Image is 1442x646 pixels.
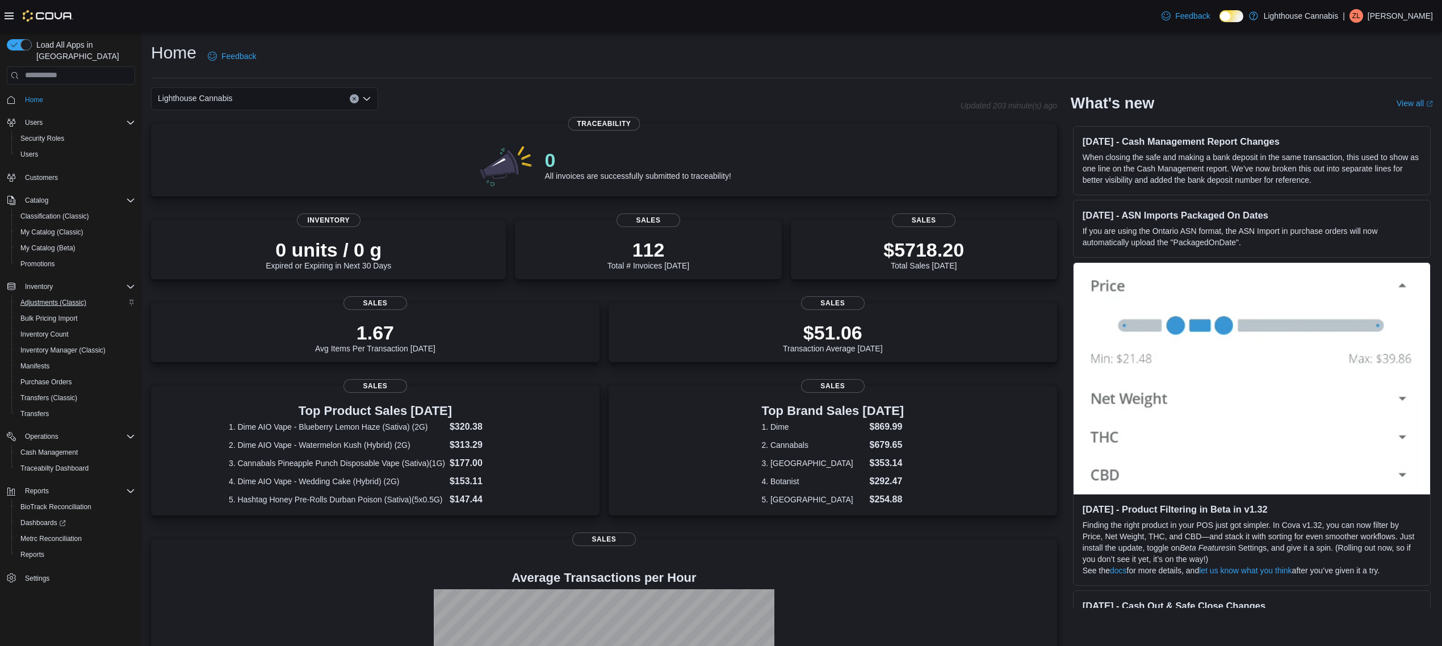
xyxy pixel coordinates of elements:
[25,486,49,496] span: Reports
[25,574,49,583] span: Settings
[16,462,135,475] span: Traceabilty Dashboard
[11,208,140,224] button: Classification (Classic)
[1083,519,1421,565] p: Finding the right product in your POS just got simpler. In Cova v1.32, you can now filter by Pric...
[16,343,110,357] a: Inventory Manager (Classic)
[1071,94,1154,112] h2: What's new
[2,91,140,108] button: Home
[20,134,64,143] span: Security Roles
[20,377,72,387] span: Purchase Orders
[266,238,391,261] p: 0 units / 0 g
[16,241,80,255] a: My Catalog (Beta)
[450,475,522,488] dd: $153.11
[2,169,140,186] button: Customers
[16,132,69,145] a: Security Roles
[883,238,964,270] div: Total Sales [DATE]
[11,342,140,358] button: Inventory Manager (Classic)
[16,296,91,309] a: Adjustments (Classic)
[1083,209,1421,221] h3: [DATE] - ASN Imports Packaged On Dates
[16,359,54,373] a: Manifests
[229,404,522,418] h3: Top Product Sales [DATE]
[2,483,140,499] button: Reports
[16,312,82,325] a: Bulk Pricing Import
[1157,5,1214,27] a: Feedback
[568,117,640,131] span: Traceability
[892,213,955,227] span: Sales
[16,446,82,459] a: Cash Management
[20,409,49,418] span: Transfers
[20,571,135,585] span: Settings
[1219,22,1220,23] span: Dark Mode
[11,390,140,406] button: Transfers (Classic)
[11,256,140,272] button: Promotions
[229,494,445,505] dt: 5. Hashtag Honey Pre-Rolls Durban Poison (Sativa)(5x0.5G)
[783,321,883,344] p: $51.06
[11,515,140,531] a: Dashboards
[20,518,66,527] span: Dashboards
[2,115,140,131] button: Users
[11,358,140,374] button: Manifests
[1352,9,1360,23] span: ZL
[23,10,73,22] img: Cova
[315,321,435,344] p: 1.67
[545,149,731,181] div: All invoices are successfully submitted to traceability!
[16,532,135,546] span: Metrc Reconciliation
[16,328,73,341] a: Inventory Count
[297,213,360,227] span: Inventory
[16,328,135,341] span: Inventory Count
[16,148,43,161] a: Users
[20,534,82,543] span: Metrc Reconciliation
[1083,600,1421,611] h3: [DATE] - Cash Out & Safe Close Changes
[450,456,522,470] dd: $177.00
[25,432,58,441] span: Operations
[16,446,135,459] span: Cash Management
[11,146,140,162] button: Users
[16,225,88,239] a: My Catalog (Classic)
[16,209,135,223] span: Classification (Classic)
[20,550,44,559] span: Reports
[20,93,48,107] a: Home
[11,499,140,515] button: BioTrack Reconciliation
[20,194,53,207] button: Catalog
[16,462,93,475] a: Traceabilty Dashboard
[20,244,76,253] span: My Catalog (Beta)
[25,95,43,104] span: Home
[343,296,407,310] span: Sales
[1083,565,1421,576] p: See the for more details, and after you’ve given it a try.
[20,116,135,129] span: Users
[151,41,196,64] h1: Home
[16,343,135,357] span: Inventory Manager (Classic)
[545,149,731,171] p: 0
[1083,225,1421,248] p: If you are using the Ontario ASN format, the ASN Import in purchase orders will now automatically...
[20,259,55,269] span: Promotions
[20,314,78,323] span: Bulk Pricing Import
[20,484,53,498] button: Reports
[229,458,445,469] dt: 3. Cannabals Pineapple Punch Disposable Vape (Sativa)(1G)
[16,359,135,373] span: Manifests
[16,375,135,389] span: Purchase Orders
[25,196,48,205] span: Catalog
[20,448,78,457] span: Cash Management
[761,439,865,451] dt: 2. Cannabals
[16,500,135,514] span: BioTrack Reconciliation
[203,45,261,68] a: Feedback
[11,460,140,476] button: Traceabilty Dashboard
[16,209,94,223] a: Classification (Classic)
[869,420,904,434] dd: $869.99
[20,150,38,159] span: Users
[11,374,140,390] button: Purchase Orders
[20,298,86,307] span: Adjustments (Classic)
[16,312,135,325] span: Bulk Pricing Import
[16,375,77,389] a: Purchase Orders
[869,475,904,488] dd: $292.47
[20,170,135,184] span: Customers
[761,458,865,469] dt: 3. [GEOGRAPHIC_DATA]
[11,240,140,256] button: My Catalog (Beta)
[1083,136,1421,147] h3: [DATE] - Cash Management Report Changes
[1110,566,1127,575] a: docs
[1397,99,1433,108] a: View allExternal link
[11,224,140,240] button: My Catalog (Classic)
[883,238,964,261] p: $5718.20
[20,393,77,402] span: Transfers (Classic)
[20,330,69,339] span: Inventory Count
[16,391,135,405] span: Transfers (Classic)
